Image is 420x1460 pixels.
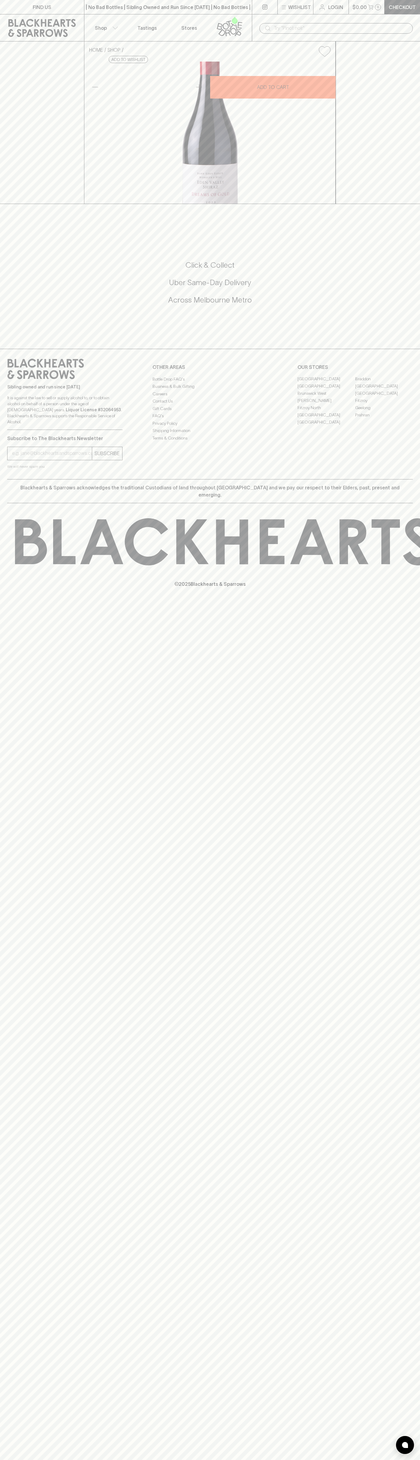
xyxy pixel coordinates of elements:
[257,84,289,91] p: ADD TO CART
[95,450,120,457] p: SUBSCRIBE
[84,14,126,41] button: Shop
[153,412,268,420] a: FAQ's
[355,376,413,383] a: Braddon
[12,484,408,498] p: Blackhearts & Sparrows acknowledges the traditional Custodians of land throughout [GEOGRAPHIC_DAT...
[298,376,355,383] a: [GEOGRAPHIC_DATA]
[355,397,413,404] a: Fitzroy
[352,4,367,11] p: $0.00
[298,363,413,371] p: OUR STORES
[7,278,413,287] h5: Uber Same-Day Delivery
[126,14,168,41] a: Tastings
[210,76,336,99] button: ADD TO CART
[298,390,355,397] a: Brunswick West
[298,383,355,390] a: [GEOGRAPHIC_DATA]
[402,1442,408,1448] img: bubble-icon
[89,47,103,53] a: HOME
[153,383,268,390] a: Business & Bulk Gifting
[355,390,413,397] a: [GEOGRAPHIC_DATA]
[298,412,355,419] a: [GEOGRAPHIC_DATA]
[168,14,210,41] a: Stores
[153,420,268,427] a: Privacy Policy
[7,464,122,470] p: We will never spam you
[7,236,413,337] div: Call to action block
[12,449,92,458] input: e.g. jane@blackheartsandsparrows.com.au
[7,435,122,442] p: Subscribe to The Blackhearts Newsletter
[153,405,268,412] a: Gift Cards
[7,260,413,270] h5: Click & Collect
[7,395,122,425] p: It is against the law to sell or supply alcohol to, or to obtain alcohol on behalf of a person un...
[7,384,122,390] p: Sibling owned and run since [DATE]
[95,24,107,32] p: Shop
[377,5,379,9] p: 0
[84,62,335,204] img: 38093.png
[181,24,197,32] p: Stores
[107,47,120,53] a: SHOP
[274,23,408,33] input: Try "Pinot noir"
[316,44,333,59] button: Add to wishlist
[153,427,268,434] a: Shipping Information
[298,419,355,426] a: [GEOGRAPHIC_DATA]
[389,4,416,11] p: Checkout
[92,447,122,460] button: SUBSCRIBE
[153,363,268,371] p: OTHER AREAS
[355,404,413,412] a: Geelong
[153,376,268,383] a: Bottle Drop FAQ's
[288,4,311,11] p: Wishlist
[298,397,355,404] a: [PERSON_NAME]
[137,24,157,32] p: Tastings
[153,398,268,405] a: Contact Us
[298,404,355,412] a: Fitzroy North
[66,407,121,412] strong: Liquor License #32064953
[153,390,268,397] a: Careers
[33,4,51,11] p: FIND US
[328,4,343,11] p: Login
[355,383,413,390] a: [GEOGRAPHIC_DATA]
[7,295,413,305] h5: Across Melbourne Metro
[355,412,413,419] a: Prahran
[109,56,148,63] button: Add to wishlist
[153,434,268,442] a: Terms & Conditions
